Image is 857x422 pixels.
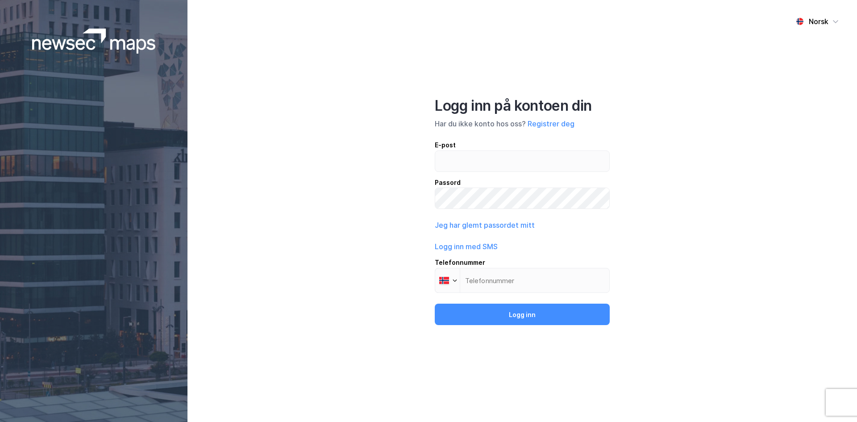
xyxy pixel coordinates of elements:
[528,118,574,129] button: Registrer deg
[435,118,610,129] div: Har du ikke konto hos oss?
[435,268,610,293] input: Telefonnummer
[435,220,535,230] button: Jeg har glemt passordet mitt
[812,379,857,422] div: Kontrollprogram for chat
[435,177,610,188] div: Passord
[435,268,460,292] div: Norway: + 47
[435,304,610,325] button: Logg inn
[435,257,610,268] div: Telefonnummer
[812,379,857,422] iframe: Chat Widget
[435,97,610,115] div: Logg inn på kontoen din
[809,16,828,27] div: Norsk
[435,241,498,252] button: Logg inn med SMS
[435,140,610,150] div: E-post
[32,29,156,54] img: logoWhite.bf58a803f64e89776f2b079ca2356427.svg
